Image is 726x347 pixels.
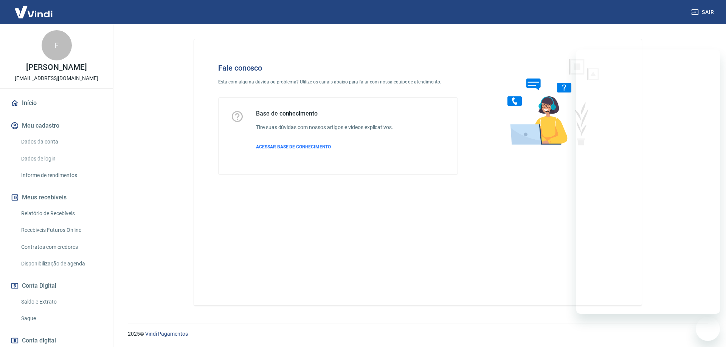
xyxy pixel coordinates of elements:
button: Meu cadastro [9,117,104,134]
img: Fale conosco [492,51,607,152]
a: Dados de login [18,151,104,167]
div: F [42,30,72,60]
button: Meus recebíveis [9,189,104,206]
p: 2025 © [128,330,708,338]
a: Vindi Pagamentos [145,331,188,337]
h6: Tire suas dúvidas com nossos artigos e vídeos explicativos. [256,123,393,131]
span: ACESSAR BASE DE CONHECIMENTO [256,144,331,150]
a: Saque [18,311,104,326]
iframe: Janela de mensagens [576,49,720,314]
a: Início [9,95,104,111]
a: Informe de rendimentos [18,168,104,183]
a: Relatório de Recebíveis [18,206,104,221]
iframe: Botão para abrir a janela de mensagens, conversa em andamento [696,317,720,341]
a: Contratos com credores [18,239,104,255]
img: Vindi [9,0,58,23]
h4: Fale conosco [218,63,458,72]
button: Conta Digital [9,278,104,294]
a: Saldo e Extrato [18,294,104,310]
a: Recebíveis Futuros Online [18,222,104,238]
button: Sair [690,5,717,19]
a: Dados da conta [18,134,104,150]
h5: Base de conhecimento [256,110,393,117]
p: [EMAIL_ADDRESS][DOMAIN_NAME] [15,74,98,82]
p: Está com alguma dúvida ou problema? Utilize os canais abaixo para falar com nossa equipe de atend... [218,79,458,85]
p: [PERSON_NAME] [26,63,87,71]
span: Conta digital [22,335,56,346]
a: ACESSAR BASE DE CONHECIMENTO [256,143,393,150]
a: Disponibilização de agenda [18,256,104,271]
